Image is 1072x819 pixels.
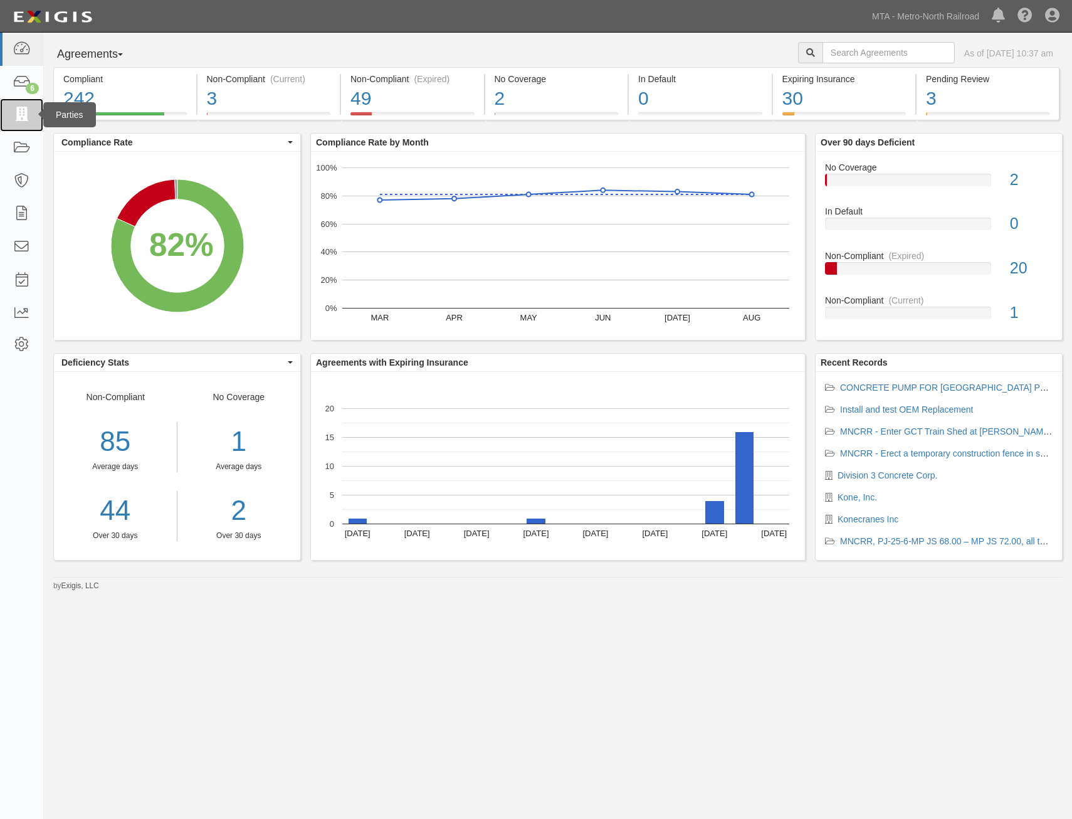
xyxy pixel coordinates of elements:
text: [DATE] [582,529,608,538]
text: [DATE] [404,529,430,538]
div: 6 [26,83,39,94]
a: In Default0 [629,112,772,122]
text: JUN [595,313,611,322]
text: [DATE] [642,529,668,538]
a: Install and test OEM Replacement [840,404,973,415]
div: Over 30 days [54,531,177,541]
div: 20 [1001,257,1062,280]
text: MAR [370,313,389,322]
svg: A chart. [311,152,805,340]
text: [DATE] [761,529,787,538]
a: Division 3 Concrete Corp. [838,470,938,480]
a: 2 [187,491,292,531]
text: AUG [743,313,760,322]
div: Parties [43,102,96,127]
div: No Coverage [495,73,619,85]
a: Compliant242 [53,112,196,122]
div: 2 [495,85,619,112]
div: Expiring Insurance [782,73,906,85]
div: Average days [54,462,177,472]
div: Non-Compliant [816,294,1062,307]
a: Non-Compliant(Expired)49 [341,112,484,122]
text: APR [446,313,463,322]
div: 3 [926,85,1049,112]
text: 5 [330,490,334,500]
a: Expiring Insurance30 [773,112,916,122]
button: Compliance Rate [54,134,300,151]
text: 20% [320,275,337,285]
button: Agreements [53,42,147,67]
text: [DATE] [523,529,549,538]
text: 20 [325,404,334,413]
a: Non-Compliant(Expired)20 [825,250,1053,294]
text: [DATE] [665,313,690,322]
b: Compliance Rate by Month [316,137,429,147]
text: 10 [325,462,334,471]
svg: A chart. [54,152,300,340]
div: Over 30 days [187,531,292,541]
svg: A chart. [311,372,805,560]
text: 100% [316,163,337,172]
b: Recent Records [821,357,888,367]
div: (Current) [888,294,923,307]
a: 44 [54,491,177,531]
a: No Coverage2 [825,161,1053,206]
span: Deficiency Stats [61,356,285,369]
img: logo-5460c22ac91f19d4615b14bd174203de0afe785f0fc80cf4dbbc73dc1793850b.png [9,6,96,28]
div: As of [DATE] 10:37 am [964,47,1053,60]
a: No Coverage2 [485,112,628,122]
div: Non-Compliant (Current) [207,73,331,85]
div: Non-Compliant [816,250,1062,262]
div: 1 [187,422,292,462]
div: 30 [782,85,906,112]
div: No Coverage [177,391,301,541]
a: Exigis, LLC [61,581,99,590]
text: 0% [325,304,337,313]
div: Non-Compliant [54,391,177,541]
div: 1 [1001,302,1062,324]
span: Compliance Rate [61,136,285,149]
div: 2 [1001,169,1062,191]
text: MAY [520,313,538,322]
div: 85 [54,422,177,462]
button: Deficiency Stats [54,354,300,371]
div: 3 [207,85,331,112]
text: 0 [330,519,334,529]
text: [DATE] [464,529,490,538]
div: (Expired) [414,73,449,85]
div: 49 [350,85,475,112]
a: In Default0 [825,205,1053,250]
text: 60% [320,219,337,228]
div: Average days [187,462,292,472]
b: Agreements with Expiring Insurance [316,357,468,367]
div: (Current) [270,73,305,85]
div: In Default [816,205,1062,218]
div: 0 [638,85,762,112]
text: 40% [320,247,337,256]
text: 15 [325,433,334,442]
div: Non-Compliant (Expired) [350,73,475,85]
div: 0 [1001,213,1062,235]
text: [DATE] [702,529,727,538]
div: (Expired) [888,250,924,262]
text: [DATE] [345,529,370,538]
a: Kone, Inc. [838,492,877,502]
input: Search Agreements [822,42,955,63]
div: Pending Review [926,73,1049,85]
small: by [53,581,99,591]
b: Over 90 days Deficient [821,137,915,147]
div: 242 [63,85,187,112]
i: Help Center - Complianz [1017,9,1033,24]
a: Konecranes Inc [838,514,898,524]
a: Non-Compliant(Current)1 [825,294,1053,329]
div: In Default [638,73,762,85]
a: MTA - Metro-North Railroad [866,4,985,29]
div: Compliant [63,73,187,85]
div: No Coverage [816,161,1062,174]
a: Pending Review3 [917,112,1059,122]
text: 80% [320,191,337,201]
